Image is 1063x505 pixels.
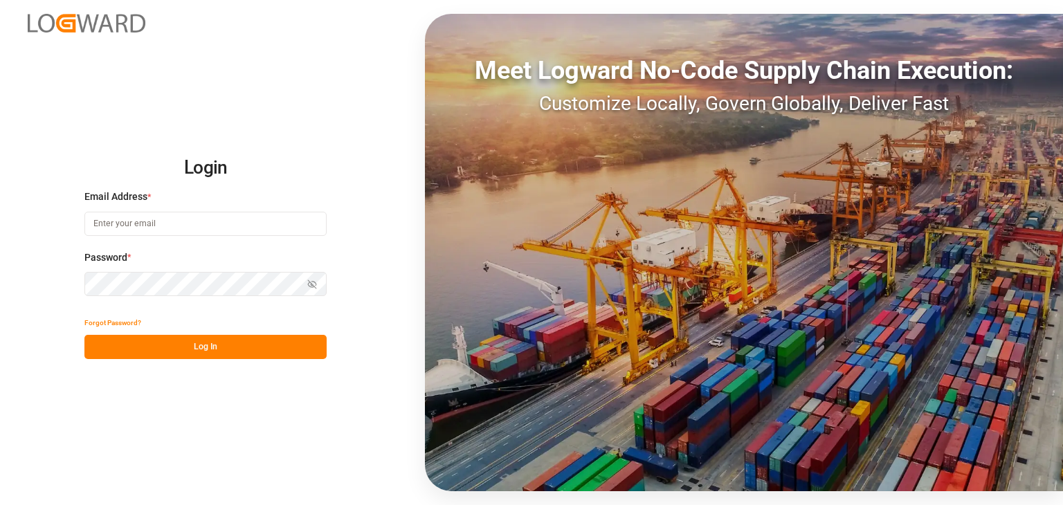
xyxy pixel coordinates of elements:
[84,146,327,190] h2: Login
[425,52,1063,89] div: Meet Logward No-Code Supply Chain Execution:
[425,89,1063,118] div: Customize Locally, Govern Globally, Deliver Fast
[84,335,327,359] button: Log In
[84,212,327,236] input: Enter your email
[28,14,145,33] img: Logward_new_orange.png
[84,250,127,265] span: Password
[84,190,147,204] span: Email Address
[84,311,141,335] button: Forgot Password?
